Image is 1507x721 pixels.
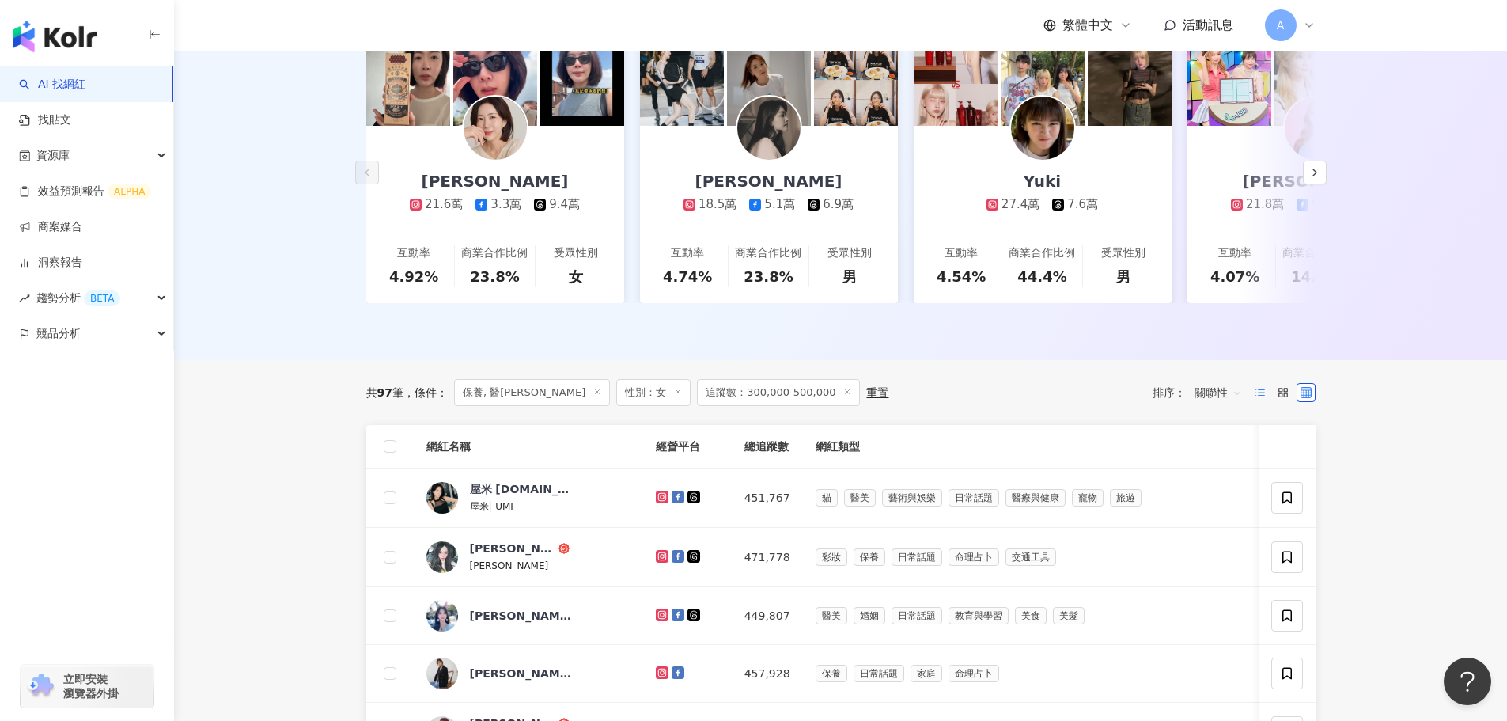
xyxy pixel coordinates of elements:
span: 美髮 [1053,607,1085,624]
span: 藝術與娛樂 [882,489,942,507]
a: KOL Avatar[PERSON_NAME] [426,658,630,689]
td: 457,928 [732,645,803,703]
td: 449,807 [732,587,803,645]
div: 男 [842,267,857,287]
iframe: Help Scout Beacon - Open [1444,658,1491,705]
span: 繁體中文 [1062,17,1113,34]
a: chrome extension立即安裝 瀏覽器外掛 [21,665,153,708]
span: 性別：女 [616,379,691,406]
div: 5.1萬 [764,196,795,213]
div: Yuki [1008,170,1077,192]
div: 9.7萬 [1312,196,1342,213]
span: 日常話題 [892,607,942,624]
div: 7.6萬 [1067,196,1098,213]
div: 受眾性別 [827,245,872,261]
div: 互動率 [1218,245,1251,261]
span: 立即安裝 瀏覽器外掛 [63,672,119,700]
img: chrome extension [25,674,56,699]
img: KOL Avatar [426,658,458,689]
span: 97 [377,386,392,399]
div: 互動率 [671,245,704,261]
div: 21.8萬 [1246,196,1284,213]
span: 醫療與健康 [1005,489,1066,507]
a: [PERSON_NAME]18.5萬5.1萬6.9萬互動率4.74%商業合作比例23.8%受眾性別男 [640,126,898,303]
span: [PERSON_NAME] [470,560,549,571]
img: KOL Avatar [426,600,458,632]
div: 4.54% [937,267,986,287]
div: 受眾性別 [554,245,598,261]
span: 美食 [1015,607,1047,624]
div: 排序： [1153,380,1251,405]
div: 商業合作比例 [1282,245,1349,261]
div: 4.07% [1210,267,1259,287]
span: 競品分析 [36,316,81,351]
div: [PERSON_NAME] [470,608,573,624]
img: post-image [1001,42,1085,126]
img: post-image [814,42,898,126]
img: logo [13,21,97,52]
div: [PERSON_NAME] [470,541,555,556]
a: 找貼文 [19,112,71,128]
span: 保養 [816,665,847,682]
img: KOL Avatar [737,97,801,160]
span: 彩妝 [816,548,847,566]
a: searchAI 找網紅 [19,77,85,93]
span: 資源庫 [36,138,70,173]
img: post-image [366,42,450,126]
div: 21.6萬 [425,196,463,213]
div: 23.8% [470,267,519,287]
div: 4.92% [389,267,438,287]
span: 條件 ： [403,386,448,399]
div: [PERSON_NAME] [1227,170,1406,192]
div: BETA [84,290,120,306]
span: 貓 [816,489,838,507]
span: 保養, 醫[PERSON_NAME] [454,379,610,406]
span: 日常話題 [892,548,942,566]
span: 保養 [854,548,885,566]
a: KOL Avatar[PERSON_NAME][PERSON_NAME] [426,541,630,574]
span: 趨勢分析 [36,280,120,316]
a: [PERSON_NAME]21.6萬3.3萬9.4萬互動率4.92%商業合作比例23.8%受眾性別女 [366,126,624,303]
div: 受眾性別 [1101,245,1145,261]
span: 教育與學習 [949,607,1009,624]
div: 27.4萬 [1002,196,1039,213]
span: 交通工具 [1005,548,1056,566]
span: 命理占卜 [949,665,999,682]
span: 屋米 [470,501,489,512]
span: 醫美 [844,489,876,507]
div: [PERSON_NAME] [406,170,585,192]
img: KOL Avatar [1011,97,1074,160]
div: [PERSON_NAME] [680,170,858,192]
div: 44.4% [1017,267,1066,287]
span: A [1277,17,1285,34]
div: 18.5萬 [699,196,736,213]
img: post-image [1274,42,1358,126]
img: post-image [727,42,811,126]
img: KOL Avatar [426,482,458,514]
div: 14.3% [1291,267,1340,287]
span: 追蹤數：300,000-500,000 [697,379,860,406]
span: 旅遊 [1110,489,1142,507]
span: 寵物 [1072,489,1104,507]
div: 共 筆 [366,386,403,399]
th: 網紅名稱 [414,425,643,469]
span: 日常話題 [949,489,999,507]
a: Yuki27.4萬7.6萬互動率4.54%商業合作比例44.4%受眾性別男 [914,126,1172,303]
img: post-image [640,42,724,126]
img: post-image [1187,42,1271,126]
span: 日常話題 [854,665,904,682]
div: [PERSON_NAME] [470,666,573,681]
th: 經營平台 [643,425,732,469]
img: KOL Avatar [1285,97,1348,160]
a: KOL Avatar[PERSON_NAME] [426,600,630,632]
div: 3.3萬 [490,196,521,213]
a: KOL Avatar屋米 [DOMAIN_NAME]屋米|UMI [426,481,630,514]
span: 命理占卜 [949,548,999,566]
img: post-image [540,42,624,126]
div: 23.8% [744,267,793,287]
th: 網紅類型 [803,425,1341,469]
span: rise [19,293,30,304]
a: 效益預測報告ALPHA [19,184,151,199]
div: 商業合作比例 [461,245,528,261]
a: 商案媒合 [19,219,82,235]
